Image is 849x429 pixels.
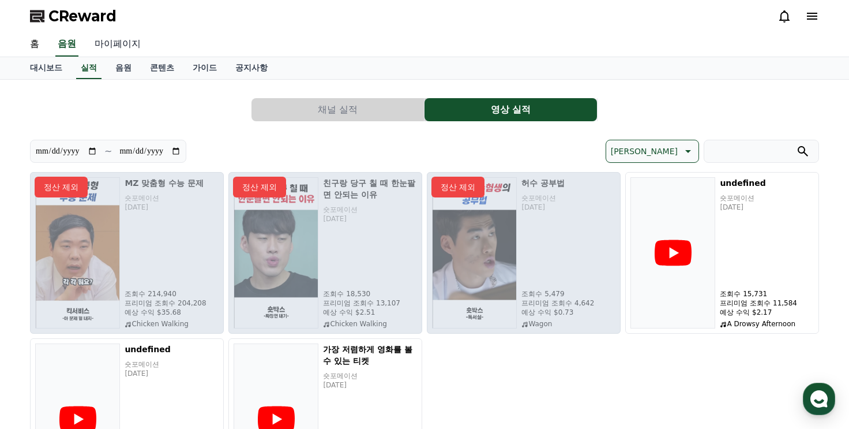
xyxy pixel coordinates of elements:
a: 설정 [149,333,221,362]
h5: undefined [720,177,814,189]
p: [DATE] [323,380,417,390]
p: 프리미엄 조회수 11,584 [720,299,814,308]
p: 숏포메이션 [125,360,219,369]
p: 정산 제외 [233,177,286,197]
a: 대시보드 [21,57,72,79]
a: CReward [30,7,117,25]
a: 실적 [76,57,102,79]
a: 음원 [55,32,78,57]
p: 숏포메이션 [323,371,417,380]
p: ~ [104,144,112,158]
p: 예상 수익 $2.17 [720,308,814,317]
a: 음원 [106,57,141,79]
button: undefined 숏포메이션 [DATE] 조회수 15,731 프리미엄 조회수 11,584 예상 수익 $2.17 A Drowsy Afternoon [625,172,819,334]
h5: 가장 저렴하게 영화를 볼 수 있는 티켓 [323,344,417,367]
a: 채널 실적 [251,98,424,121]
span: 설정 [178,350,192,360]
a: 홈 [3,333,76,362]
a: 마이페이지 [85,32,150,57]
button: [PERSON_NAME] [606,140,699,163]
button: 채널 실적 [251,98,424,121]
p: [DATE] [125,369,219,378]
h5: undefined [125,344,219,355]
p: 조회수 15,731 [720,289,814,299]
a: 가이드 [183,57,226,79]
span: 홈 [36,350,43,360]
a: 공지사항 [226,57,277,79]
p: A Drowsy Afternoon [720,319,814,329]
a: 콘텐츠 [141,57,183,79]
a: 대화 [76,333,149,362]
p: 정산 제외 [431,177,484,197]
span: 대화 [106,351,119,360]
span: CReward [48,7,117,25]
a: 홈 [21,32,48,57]
p: 정산 제외 [35,177,88,197]
a: 영상 실적 [424,98,598,121]
button: 영상 실적 [424,98,597,121]
p: 숏포메이션 [720,193,814,203]
p: [DATE] [720,203,814,212]
p: [PERSON_NAME] [611,143,678,159]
